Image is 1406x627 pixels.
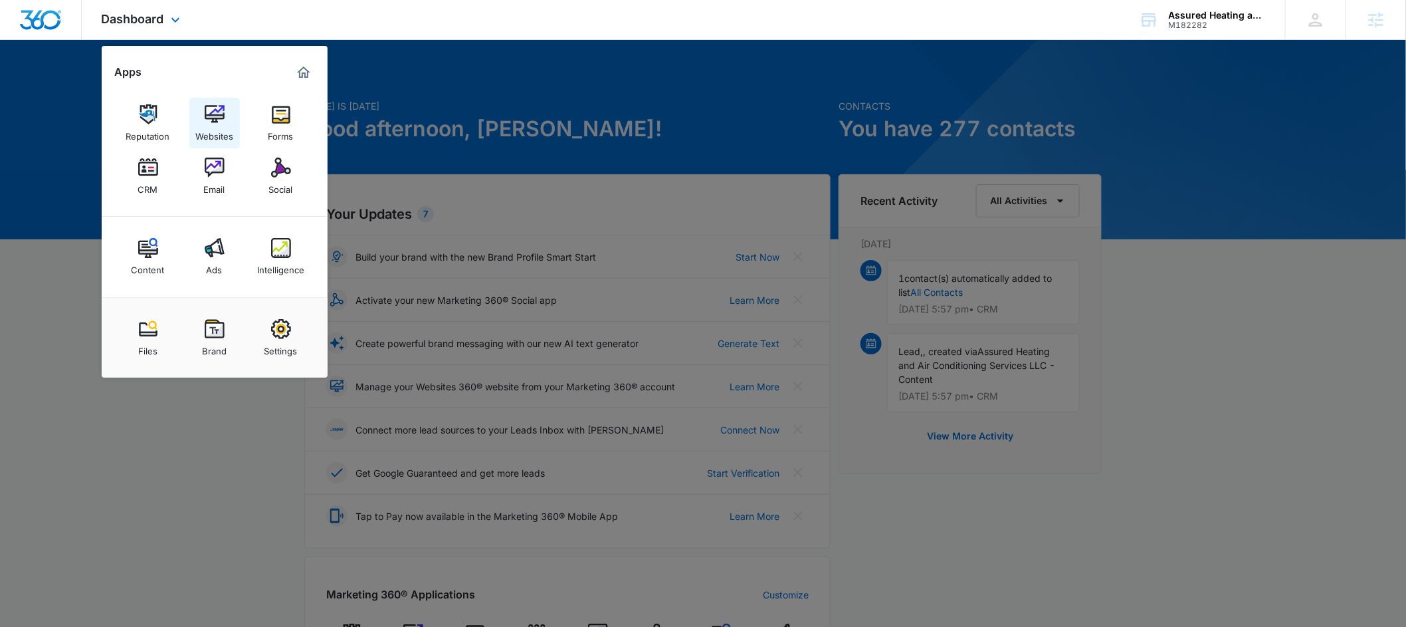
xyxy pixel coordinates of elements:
[138,178,158,195] div: CRM
[138,339,157,356] div: Files
[1169,21,1266,30] div: account id
[189,151,240,201] a: Email
[264,339,298,356] div: Settings
[1169,10,1266,21] div: account name
[269,178,293,195] div: Social
[195,124,233,142] div: Websites
[268,124,294,142] div: Forms
[256,98,306,148] a: Forms
[202,339,227,356] div: Brand
[189,231,240,282] a: Ads
[102,12,164,26] span: Dashboard
[123,313,173,363] a: Files
[123,151,173,201] a: CRM
[207,258,223,275] div: Ads
[126,124,170,142] div: Reputation
[123,231,173,282] a: Content
[257,258,304,275] div: Intelligence
[189,313,240,363] a: Brand
[123,98,173,148] a: Reputation
[132,258,165,275] div: Content
[189,98,240,148] a: Websites
[115,66,142,78] h2: Apps
[293,62,314,83] a: Marketing 360® Dashboard
[204,178,225,195] div: Email
[256,151,306,201] a: Social
[256,231,306,282] a: Intelligence
[256,313,306,363] a: Settings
